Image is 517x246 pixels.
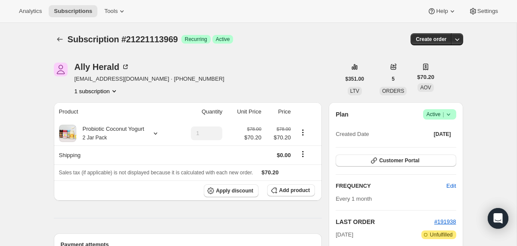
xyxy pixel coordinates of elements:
[464,5,503,17] button: Settings
[76,125,144,142] div: Probiotic Coconut Yogurt
[434,131,451,138] span: [DATE]
[75,75,224,83] span: [EMAIL_ADDRESS][DOMAIN_NAME] · [PHONE_NUMBER]
[340,73,369,85] button: $351.00
[420,85,431,91] span: AOV
[49,5,97,17] button: Subscriptions
[14,5,47,17] button: Analytics
[68,35,178,44] span: Subscription #21221113969
[430,231,453,238] span: Unfulfilled
[336,182,446,190] h2: FREQUENCY
[244,133,262,142] span: $70.20
[54,63,68,76] span: Ally Herald
[336,130,369,139] span: Created Date
[442,111,444,118] span: |
[54,8,92,15] span: Subscriptions
[416,36,446,43] span: Create order
[277,126,291,132] small: $78.00
[379,157,419,164] span: Customer Portal
[267,184,315,196] button: Add product
[83,135,107,141] small: 2 Jar Pack
[336,196,372,202] span: Every 1 month
[59,170,253,176] span: Sales tax (if applicable) is not displayed because it is calculated with each new order.
[54,145,177,164] th: Shipping
[54,33,66,45] button: Subscriptions
[104,8,118,15] span: Tools
[54,102,177,121] th: Product
[350,88,359,94] span: LTV
[296,128,310,137] button: Product actions
[75,87,118,95] button: Product actions
[336,155,456,167] button: Customer Portal
[216,36,230,43] span: Active
[434,218,456,225] a: #191938
[336,110,349,119] h2: Plan
[204,184,258,197] button: Apply discount
[247,126,262,132] small: $78.00
[336,230,353,239] span: [DATE]
[177,102,225,121] th: Quantity
[75,63,130,71] div: Ally Herald
[477,8,498,15] span: Settings
[441,179,461,193] button: Edit
[59,125,76,142] img: product img
[434,218,456,226] button: #191938
[185,36,207,43] span: Recurring
[429,128,456,140] button: [DATE]
[225,102,264,121] th: Unit Price
[411,33,452,45] button: Create order
[422,5,461,17] button: Help
[216,187,253,194] span: Apply discount
[488,208,508,229] div: Open Intercom Messenger
[19,8,42,15] span: Analytics
[446,182,456,190] span: Edit
[99,5,131,17] button: Tools
[336,218,434,226] h2: LAST ORDER
[417,73,434,82] span: $70.20
[264,102,293,121] th: Price
[392,76,395,82] span: 5
[386,73,400,85] button: 5
[296,149,310,159] button: Shipping actions
[427,110,453,119] span: Active
[436,8,448,15] span: Help
[346,76,364,82] span: $351.00
[267,133,291,142] span: $70.20
[262,169,279,176] span: $70.20
[382,88,404,94] span: ORDERS
[279,187,310,194] span: Add product
[277,152,291,158] span: $0.00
